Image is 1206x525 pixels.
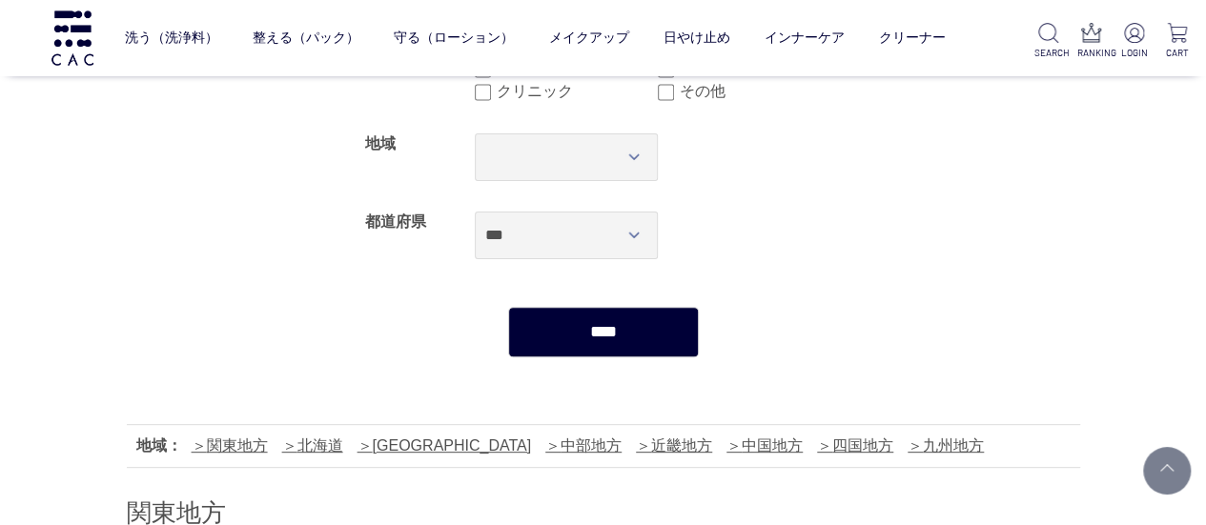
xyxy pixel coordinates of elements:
[1034,23,1062,60] a: SEARCH
[125,14,218,62] a: 洗う（洗浄料）
[764,14,844,62] a: インナーケア
[1120,23,1148,60] a: LOGIN
[365,135,396,151] label: 地域
[1077,23,1105,60] a: RANKING
[548,14,628,62] a: メイクアップ
[663,14,729,62] a: 日やけ止め
[1077,46,1105,60] p: RANKING
[365,213,426,230] label: 都道府県
[394,14,514,62] a: 守る（ローション）
[1034,46,1062,60] p: SEARCH
[136,434,182,457] div: 地域：
[908,437,984,454] a: 九州地方
[49,10,96,65] img: logo
[545,437,622,454] a: 中部地方
[817,437,893,454] a: 四国地方
[636,437,712,454] a: 近畿地方
[192,437,268,454] a: 関東地方
[1163,46,1191,60] p: CART
[253,14,359,62] a: 整える（パック）
[1120,46,1148,60] p: LOGIN
[726,437,803,454] a: 中国地方
[282,437,343,454] a: 北海道
[1163,23,1191,60] a: CART
[878,14,945,62] a: クリーナー
[358,437,532,454] a: [GEOGRAPHIC_DATA]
